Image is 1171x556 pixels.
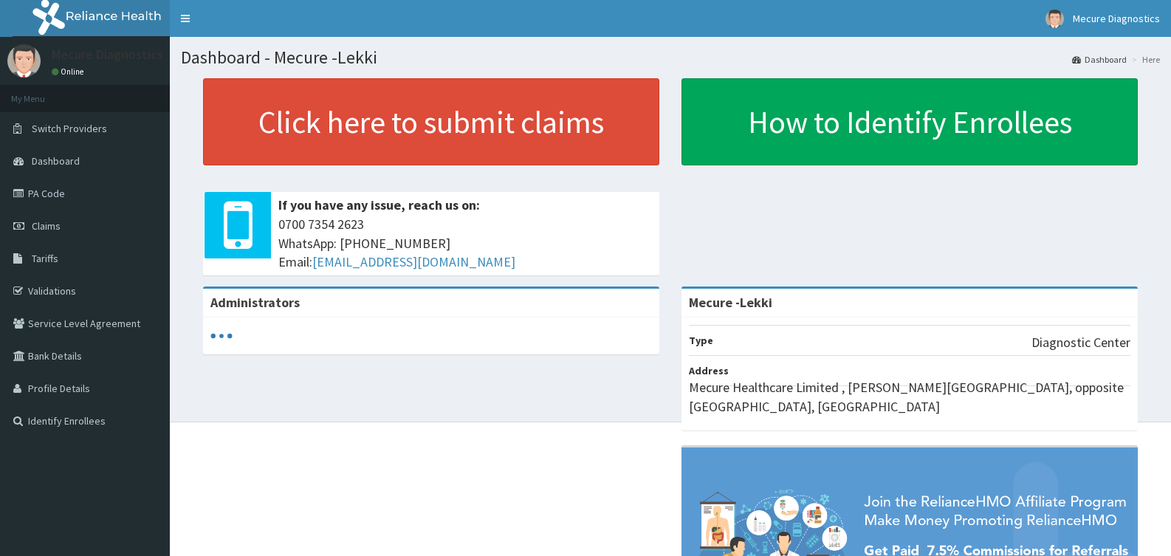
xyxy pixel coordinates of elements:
[1073,12,1160,25] span: Mecure Diagnostics
[1128,53,1160,66] li: Here
[1045,10,1064,28] img: User Image
[52,48,163,61] p: Mecure Diagnostics
[689,294,772,311] strong: Mecure -Lekki
[181,48,1160,67] h1: Dashboard - Mecure -Lekki
[312,253,515,270] a: [EMAIL_ADDRESS][DOMAIN_NAME]
[1031,333,1130,352] p: Diagnostic Center
[32,122,107,135] span: Switch Providers
[7,44,41,78] img: User Image
[32,154,80,168] span: Dashboard
[689,334,713,347] b: Type
[1072,53,1127,66] a: Dashboard
[210,325,233,347] svg: audio-loading
[52,66,87,77] a: Online
[278,196,480,213] b: If you have any issue, reach us on:
[32,219,61,233] span: Claims
[681,78,1138,165] a: How to Identify Enrollees
[278,215,652,272] span: 0700 7354 2623 WhatsApp: [PHONE_NUMBER] Email:
[203,78,659,165] a: Click here to submit claims
[32,252,58,265] span: Tariffs
[689,378,1130,416] p: Mecure Healthcare Limited , [PERSON_NAME][GEOGRAPHIC_DATA], opposite [GEOGRAPHIC_DATA], [GEOGRAPH...
[689,364,729,377] b: Address
[210,294,300,311] b: Administrators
